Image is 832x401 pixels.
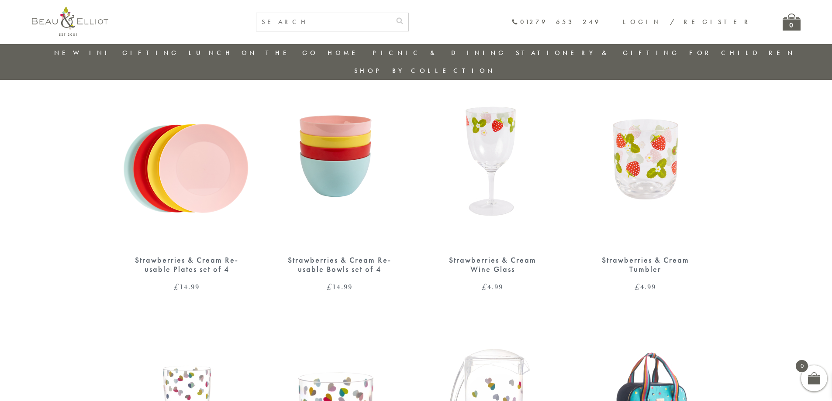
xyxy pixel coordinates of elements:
span: £ [327,281,332,292]
a: Stationery & Gifting [516,48,680,57]
a: New in! [54,48,113,57]
div: Strawberries & Cream Re-usable Plates set of 4 [135,256,239,274]
span: £ [174,281,180,292]
a: Gifting [122,48,179,57]
a: Strawberries & Cream Re-usable Plates set of 4 Strawberries & Cream Re-usable Plates set of 4 £14.99 [119,72,255,291]
a: Strawberries & Cream Tumbler Strawberries & Cream Tumbler £4.99 [578,72,713,291]
span: 0 [796,360,808,372]
a: Shop by collection [354,66,495,75]
input: SEARCH [256,13,391,31]
div: Strawberries & Cream Wine Glass [440,256,545,274]
img: Strawberries & Cream Bowl and Plate set [272,72,407,247]
a: 0 [783,14,801,31]
a: Strawberries & Cream Wine Glass Strawberries & Cream Wine Glass £4.99 [425,72,560,291]
a: Picnic & Dining [373,48,506,57]
img: Strawberries & Cream Re-usable Plates set of 4 [119,72,255,247]
a: Strawberries & Cream Bowl and Plate set Strawberries & Cream Re-usable Bowls set of 4 £14.99 [272,72,407,291]
bdi: 14.99 [174,281,200,292]
span: £ [635,281,640,292]
a: For Children [689,48,795,57]
bdi: 4.99 [635,281,656,292]
a: 01279 653 249 [511,18,601,26]
img: logo [32,7,108,36]
div: Strawberries & Cream Tumbler [593,256,698,274]
a: Login / Register [623,17,752,26]
a: Home [328,48,362,57]
img: Strawberries & Cream Tumbler [578,72,713,247]
span: £ [482,281,487,292]
a: Lunch On The Go [189,48,318,57]
bdi: 4.99 [482,281,503,292]
bdi: 14.99 [327,281,352,292]
img: Strawberries & Cream Wine Glass [425,72,560,247]
div: Strawberries & Cream Re-usable Bowls set of 4 [287,256,392,274]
